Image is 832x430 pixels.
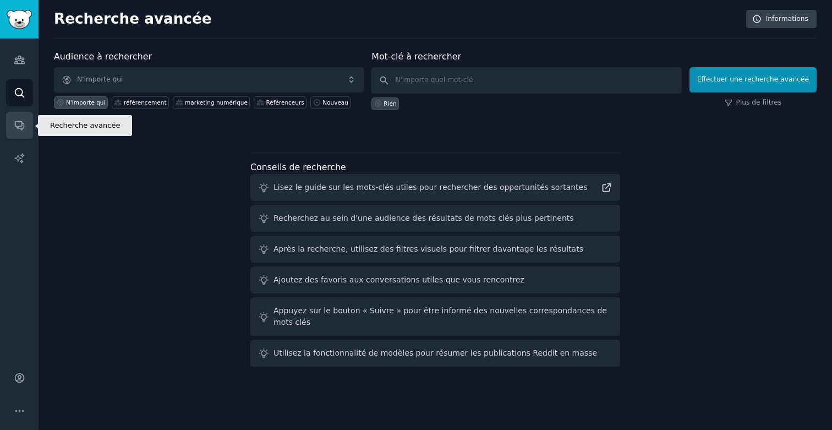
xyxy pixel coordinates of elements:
[371,51,461,62] font: Mot-clé à rechercher
[54,51,152,62] font: Audience à rechercher
[273,306,607,326] font: Appuyez sur le bouton « Suivre » pour être informé des nouvelles correspondances de mots clés
[7,10,32,29] img: Logo de GummySearch
[266,99,304,106] font: Référenceurs
[697,75,809,83] font: Effectuer une recherche avancée
[250,162,346,172] font: Conseils de recherche
[124,99,167,106] font: référencement
[66,99,105,106] font: N'importe qui
[766,15,808,23] font: Informations
[273,183,588,192] font: Lisez le guide sur les mots-clés utiles pour rechercher des opportunités sortantes
[54,67,364,92] button: N'importe qui
[273,214,574,222] font: Recherchez au sein d'une audience des résultats de mots clés plus pertinents
[725,98,782,108] a: Plus de filtres
[273,349,597,357] font: Utilisez la fonctionnalité de modèles pour résumer les publications Reddit en masse
[54,10,212,27] font: Recherche avancée
[384,100,396,107] font: Rien
[689,67,817,92] button: Effectuer une recherche avancée
[310,96,351,109] a: Nouveau
[77,75,123,83] font: N'importe qui
[273,275,524,284] font: Ajoutez des favoris aux conversations utiles que vous rencontrez
[371,67,681,94] input: N'importe quel mot-clé
[185,99,248,106] font: marketing numérique
[746,10,817,29] a: Informations
[736,99,782,106] font: Plus de filtres
[273,244,583,253] font: Après la recherche, utilisez des filtres visuels pour filtrer davantage les résultats
[322,99,348,106] font: Nouveau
